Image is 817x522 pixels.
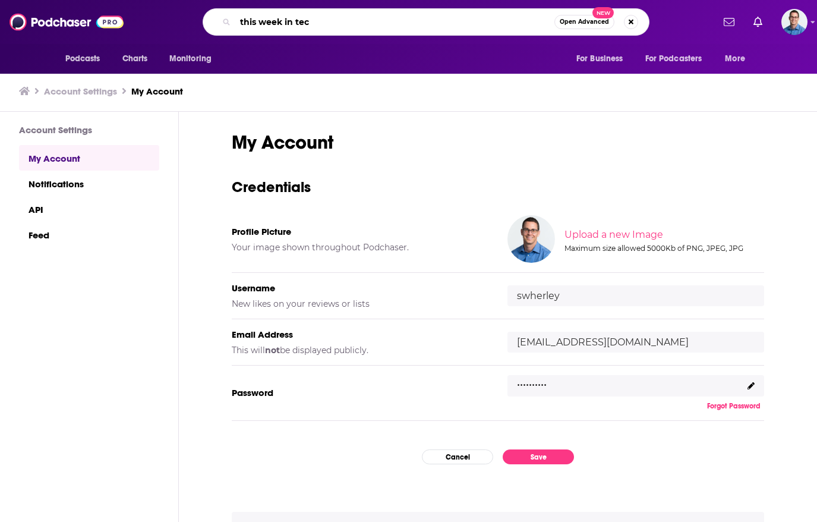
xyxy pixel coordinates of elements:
span: New [592,7,614,18]
span: For Podcasters [645,51,702,67]
h5: New likes on your reviews or lists [232,298,488,309]
a: API [19,196,159,222]
span: Charts [122,51,148,67]
a: Notifications [19,171,159,196]
button: Show profile menu [781,9,807,35]
button: open menu [57,48,116,70]
a: Account Settings [44,86,117,97]
input: Search podcasts, credits, & more... [235,12,554,32]
h3: Credentials [232,178,764,196]
button: Save [503,449,574,464]
b: not [265,345,280,356]
h5: Profile Picture [232,226,488,237]
p: .......... [517,372,547,389]
img: User Profile [781,9,807,35]
button: Open AdvancedNew [554,15,614,29]
img: Podchaser - Follow, Share and Rate Podcasts [10,11,124,33]
h1: My Account [232,131,764,154]
a: Charts [115,48,155,70]
a: My Account [19,145,159,171]
h5: Password [232,387,488,398]
a: Show notifications dropdown [719,12,739,32]
input: email [507,332,764,353]
span: Open Advanced [560,19,609,25]
button: Cancel [422,449,493,464]
button: Forgot Password [704,401,764,411]
h5: Your image shown throughout Podchaser. [232,242,488,253]
span: Monitoring [169,51,212,67]
h5: This will be displayed publicly. [232,345,488,356]
button: open menu [568,48,638,70]
a: My Account [131,86,183,97]
a: Feed [19,222,159,247]
img: Your profile image [507,215,555,263]
div: Maximum size allowed 5000Kb of PNG, JPEG, JPG [564,244,762,253]
div: Search podcasts, credits, & more... [203,8,649,36]
button: open menu [717,48,760,70]
h5: Email Address [232,329,488,340]
button: open menu [161,48,227,70]
input: username [507,285,764,306]
button: open menu [638,48,720,70]
span: Logged in as swherley [781,9,807,35]
span: More [725,51,745,67]
span: Podcasts [65,51,100,67]
h5: Username [232,282,488,294]
a: Show notifications dropdown [749,12,767,32]
h3: Account Settings [19,124,159,136]
span: For Business [576,51,623,67]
